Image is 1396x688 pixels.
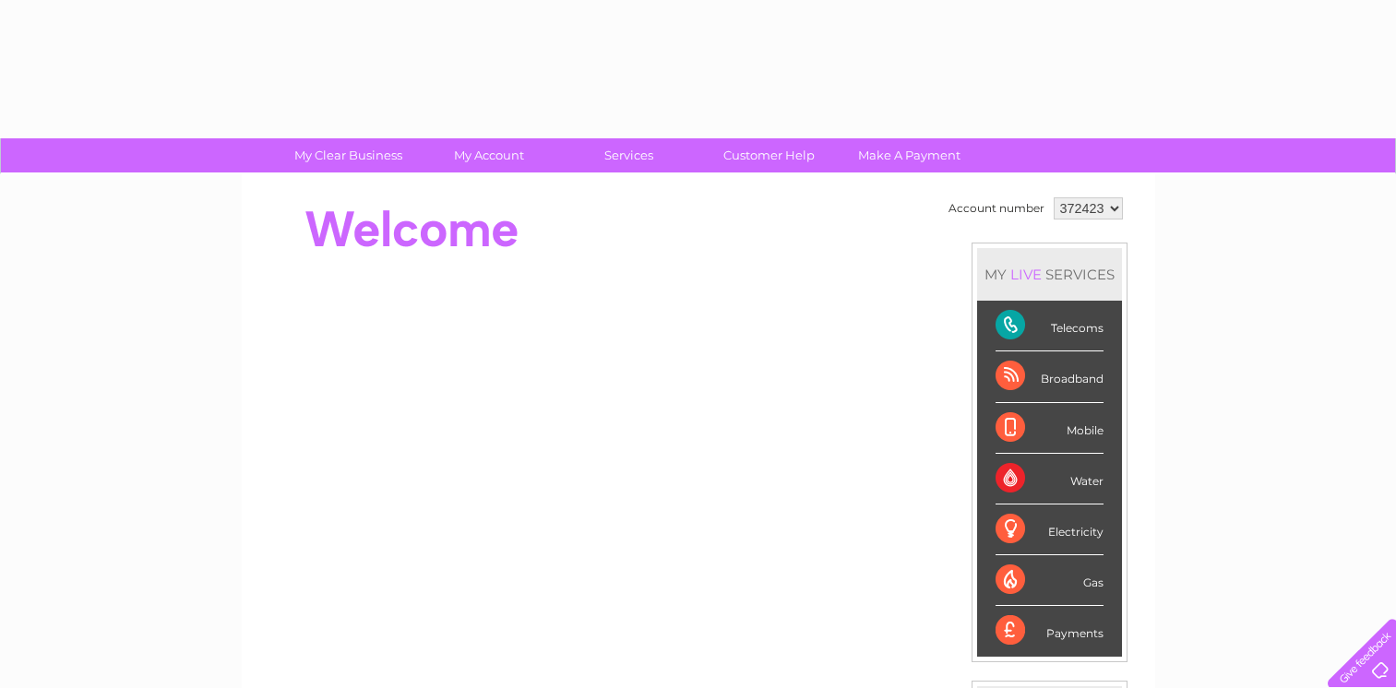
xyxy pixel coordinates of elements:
[996,301,1104,351] div: Telecoms
[996,403,1104,454] div: Mobile
[996,606,1104,656] div: Payments
[996,555,1104,606] div: Gas
[833,138,985,172] a: Make A Payment
[553,138,705,172] a: Services
[996,504,1104,555] div: Electricity
[977,248,1122,301] div: MY SERVICES
[944,193,1049,224] td: Account number
[1007,266,1045,283] div: LIVE
[996,351,1104,402] div: Broadband
[412,138,565,172] a: My Account
[272,138,424,172] a: My Clear Business
[996,454,1104,504] div: Water
[693,138,845,172] a: Customer Help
